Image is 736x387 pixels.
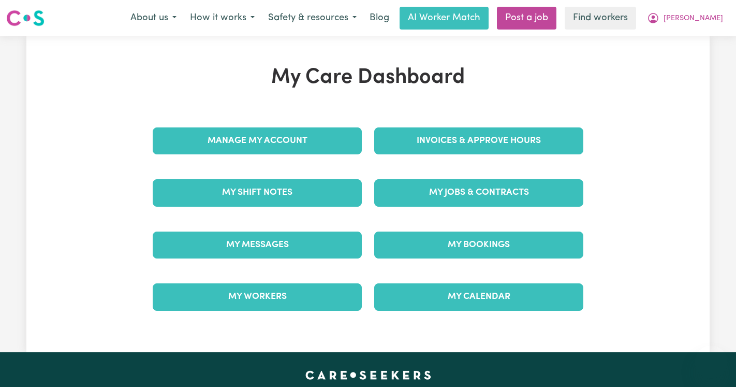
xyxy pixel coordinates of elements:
[6,6,45,30] a: Careseekers logo
[153,283,362,310] a: My Workers
[6,9,45,27] img: Careseekers logo
[565,7,636,30] a: Find workers
[153,179,362,206] a: My Shift Notes
[374,179,583,206] a: My Jobs & Contracts
[153,127,362,154] a: Manage My Account
[374,127,583,154] a: Invoices & Approve Hours
[146,65,590,90] h1: My Care Dashboard
[400,7,489,30] a: AI Worker Match
[695,346,728,379] iframe: Button to launch messaging window
[124,7,183,29] button: About us
[153,232,362,259] a: My Messages
[305,371,431,379] a: Careseekers home page
[374,283,583,310] a: My Calendar
[183,7,261,29] button: How it works
[374,232,583,259] a: My Bookings
[261,7,363,29] button: Safety & resources
[664,13,723,24] span: [PERSON_NAME]
[497,7,556,30] a: Post a job
[363,7,395,30] a: Blog
[640,7,730,29] button: My Account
